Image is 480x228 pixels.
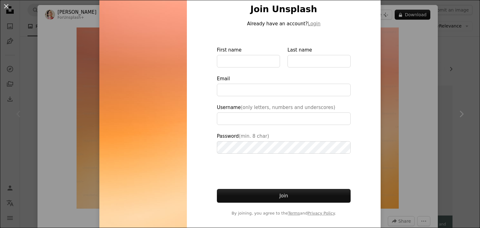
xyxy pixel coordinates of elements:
input: Password(min. 8 char) [217,141,351,154]
label: Username [217,104,351,125]
p: Already have an account? [217,20,351,27]
span: (min. 8 char) [239,133,269,139]
a: Terms [288,211,300,216]
input: Last name [287,55,351,67]
input: First name [217,55,280,67]
label: Password [217,132,351,154]
span: By joining, you agree to the and . [217,210,351,216]
h1: Join Unsplash [217,4,351,15]
label: Email [217,75,351,96]
button: Login [308,20,320,27]
input: Email [217,84,351,96]
span: (only letters, numbers and underscores) [241,105,335,110]
label: Last name [287,46,351,67]
a: Privacy Policy [307,211,335,216]
button: Join [217,189,351,203]
input: Username(only letters, numbers and underscores) [217,112,351,125]
label: First name [217,46,280,67]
